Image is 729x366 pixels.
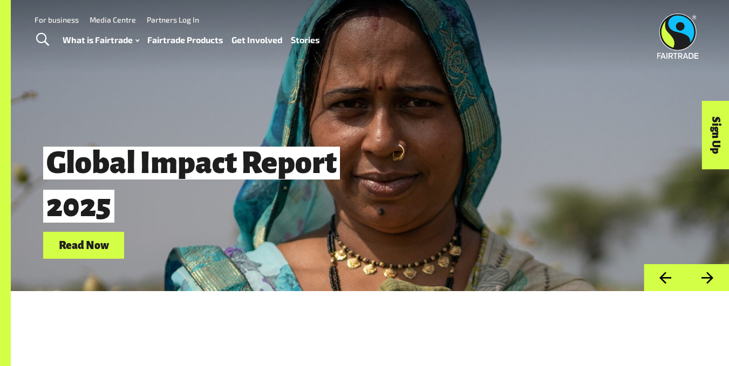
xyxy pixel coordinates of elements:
[35,15,79,24] a: For business
[90,15,136,24] a: Media Centre
[147,15,199,24] a: Partners Log In
[63,32,139,48] a: What is Fairtrade
[231,32,282,48] a: Get Involved
[29,26,56,53] a: Toggle Search
[657,13,699,59] img: Fairtrade Australia New Zealand logo
[291,32,319,48] a: Stories
[686,264,729,292] button: Next
[644,264,686,292] button: Previous
[147,32,223,48] a: Fairtrade Products
[43,232,124,259] a: Read Now
[43,147,340,223] span: Global Impact Report 2025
